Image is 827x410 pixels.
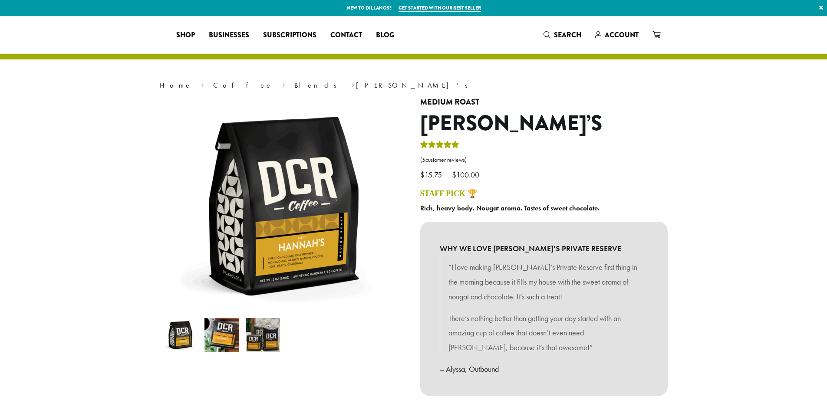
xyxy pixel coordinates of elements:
[175,98,392,315] img: Hannah's
[376,30,394,41] span: Blog
[246,318,280,352] img: Hannah's - Image 3
[446,170,450,180] span: –
[440,241,648,256] b: WHY WE LOVE [PERSON_NAME]'S PRIVATE RESERVE
[420,140,459,153] div: Rated 5.00 out of 5
[169,28,202,42] a: Shop
[452,170,456,180] span: $
[422,156,425,164] span: 5
[420,170,444,180] bdi: 15.75
[160,80,668,91] nav: Breadcrumb
[352,77,355,91] span: ›
[537,28,588,42] a: Search
[440,362,648,377] p: – Alyssa, Outbound
[399,4,481,12] a: Get started with our best seller
[201,77,204,91] span: ›
[263,30,316,41] span: Subscriptions
[605,30,639,40] span: Account
[448,260,639,304] p: “I love making [PERSON_NAME]’s Private Reserve first thing in the morning because it fills my hou...
[204,318,239,352] img: Hannah's - Image 2
[213,81,273,90] a: Coffee
[420,156,668,164] a: (5customer reviews)
[452,170,481,180] bdi: 100.00
[420,111,668,136] h1: [PERSON_NAME]’s
[294,81,343,90] a: Blends
[420,189,477,198] a: STAFF PICK 🏆
[163,318,198,352] img: Hannah's
[160,81,192,90] a: Home
[282,77,285,91] span: ›
[420,98,668,107] h4: Medium Roast
[448,311,639,355] p: There’s nothing better than getting your day started with an amazing cup of coffee that doesn’t e...
[176,30,195,41] span: Shop
[420,203,600,213] b: Rich, heavy body. Nougat aroma. Tastes of sweet chocolate.
[209,30,249,41] span: Businesses
[420,170,425,180] span: $
[330,30,362,41] span: Contact
[554,30,581,40] span: Search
